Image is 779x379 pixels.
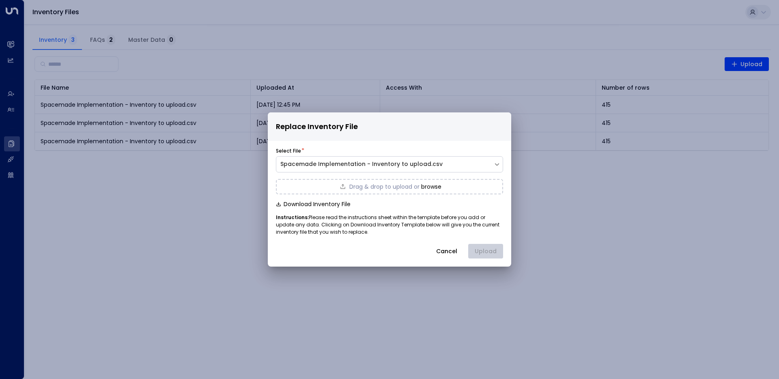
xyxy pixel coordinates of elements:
[276,147,301,155] label: Select File
[276,214,503,236] p: Please read the instructions sheet within the template before you add or update any data. Clickin...
[276,214,309,221] b: Instructions:
[349,184,420,189] span: Drag & drop to upload or
[276,201,351,207] button: Download Inventory File
[280,160,489,168] div: Spacemade Implementation - Inventory to upload.csv
[276,121,358,133] span: Replace Inventory File
[421,183,441,190] button: browse
[429,244,464,258] button: Cancel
